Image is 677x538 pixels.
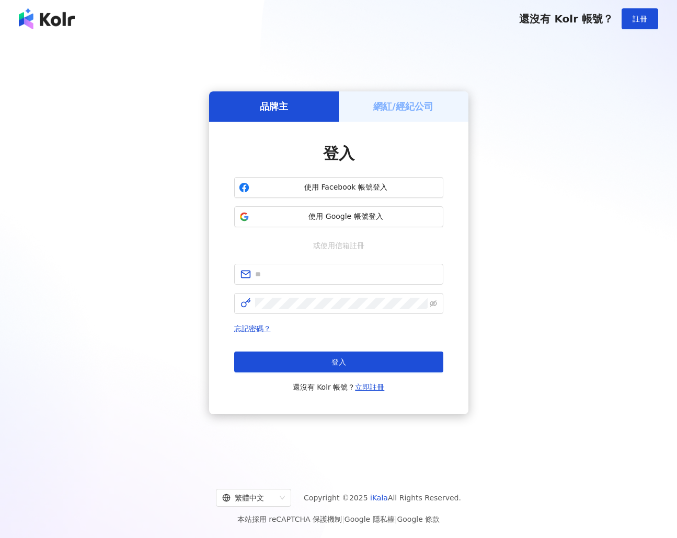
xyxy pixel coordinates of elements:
span: 還沒有 Kolr 帳號？ [519,13,613,25]
a: 立即註冊 [355,383,384,391]
h5: 品牌主 [260,100,288,113]
div: 繁體中文 [222,489,276,506]
button: 使用 Google 帳號登入 [234,206,443,227]
h5: 網紅/經紀公司 [373,100,433,113]
button: 登入 [234,352,443,372]
span: 本站採用 reCAPTCHA 保護機制 [237,513,440,525]
span: 註冊 [633,15,647,23]
a: Google 隱私權 [345,515,395,523]
a: Google 條款 [397,515,440,523]
span: 使用 Facebook 帳號登入 [254,182,439,193]
span: eye-invisible [430,300,437,307]
a: 忘記密碼？ [234,324,271,333]
span: | [342,515,345,523]
a: iKala [370,494,388,502]
button: 註冊 [622,8,658,29]
span: Copyright © 2025 All Rights Reserved. [304,492,461,504]
span: 登入 [323,144,354,162]
span: 還沒有 Kolr 帳號？ [293,381,385,393]
img: logo [19,8,75,29]
span: 登入 [331,358,346,366]
span: | [395,515,397,523]
span: 或使用信箱註冊 [306,240,372,251]
button: 使用 Facebook 帳號登入 [234,177,443,198]
span: 使用 Google 帳號登入 [254,212,439,222]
